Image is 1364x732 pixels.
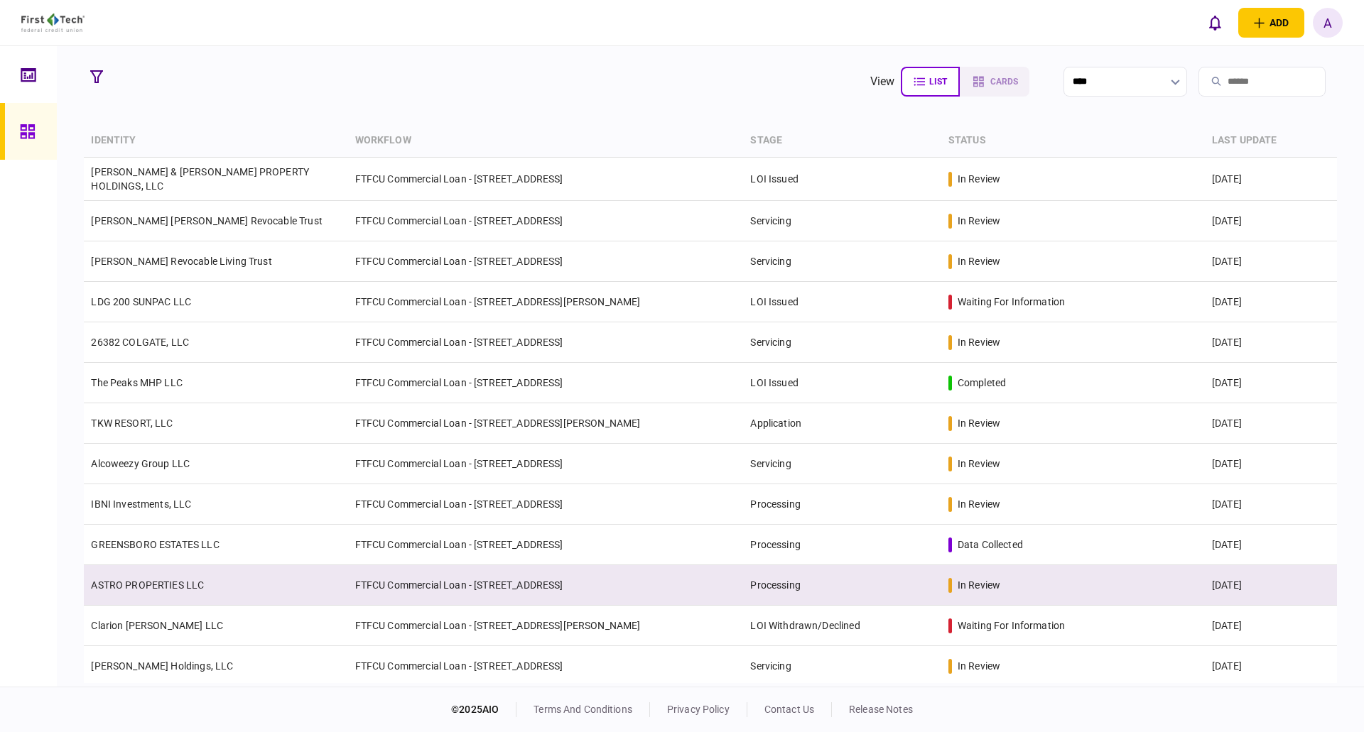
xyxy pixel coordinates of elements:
[743,403,941,444] td: Application
[960,67,1029,97] button: cards
[870,73,895,90] div: view
[958,578,1000,592] div: in review
[743,606,941,646] td: LOI Withdrawn/Declined
[348,241,744,282] td: FTFCU Commercial Loan - [STREET_ADDRESS]
[348,646,744,687] td: FTFCU Commercial Loan - [STREET_ADDRESS]
[1205,201,1337,241] td: [DATE]
[91,296,191,307] a: LDG 200 SUNPAC LLC
[348,525,744,565] td: FTFCU Commercial Loan - [STREET_ADDRESS]
[958,172,1000,186] div: in review
[451,702,516,717] div: © 2025 AIO
[667,704,730,715] a: privacy policy
[1205,158,1337,201] td: [DATE]
[91,337,189,348] a: 26382 COLGATE, LLC
[958,416,1000,430] div: in review
[1205,322,1337,363] td: [DATE]
[91,377,183,388] a: The Peaks MHP LLC
[743,646,941,687] td: Servicing
[1205,403,1337,444] td: [DATE]
[348,322,744,363] td: FTFCU Commercial Loan - [STREET_ADDRESS]
[958,497,1000,511] div: in review
[958,295,1065,309] div: waiting for information
[990,77,1018,87] span: cards
[1200,8,1230,38] button: open notifications list
[348,403,744,444] td: FTFCU Commercial Loan - [STREET_ADDRESS][PERSON_NAME]
[958,659,1000,673] div: in review
[91,579,204,591] a: ASTRO PROPERTIES LLC
[743,322,941,363] td: Servicing
[348,363,744,403] td: FTFCU Commercial Loan - [STREET_ADDRESS]
[901,67,960,97] button: list
[91,256,271,267] a: [PERSON_NAME] Revocable Living Trust
[1205,363,1337,403] td: [DATE]
[958,335,1000,349] div: in review
[91,458,190,469] a: Alcoweezy Group LLC
[1205,646,1337,687] td: [DATE]
[348,444,744,484] td: FTFCU Commercial Loan - [STREET_ADDRESS]
[1313,8,1343,38] button: A
[1205,124,1337,158] th: last update
[764,704,814,715] a: contact us
[743,282,941,322] td: LOI Issued
[1205,606,1337,646] td: [DATE]
[958,537,1023,552] div: data collected
[958,457,1000,471] div: in review
[348,158,744,201] td: FTFCU Commercial Loan - [STREET_ADDRESS]
[91,620,223,631] a: Clarion [PERSON_NAME] LLC
[743,158,941,201] td: LOI Issued
[941,124,1205,158] th: status
[1238,8,1304,38] button: open adding identity options
[91,498,191,510] a: IBNI Investments, LLC
[1205,282,1337,322] td: [DATE]
[1205,484,1337,525] td: [DATE]
[21,13,85,32] img: client company logo
[1205,241,1337,282] td: [DATE]
[743,525,941,565] td: Processing
[348,565,744,606] td: FTFCU Commercial Loan - [STREET_ADDRESS]
[743,484,941,525] td: Processing
[348,484,744,525] td: FTFCU Commercial Loan - [STREET_ADDRESS]
[849,704,913,715] a: release notes
[1205,444,1337,484] td: [DATE]
[84,124,347,158] th: identity
[743,363,941,403] td: LOI Issued
[348,124,744,158] th: workflow
[1205,565,1337,606] td: [DATE]
[1205,525,1337,565] td: [DATE]
[743,124,941,158] th: stage
[743,241,941,282] td: Servicing
[348,201,744,241] td: FTFCU Commercial Loan - [STREET_ADDRESS]
[958,618,1065,633] div: waiting for information
[534,704,632,715] a: terms and conditions
[958,376,1006,390] div: completed
[91,539,219,550] a: GREENSBORO ESTATES LLC
[929,77,947,87] span: list
[743,201,941,241] td: Servicing
[348,606,744,646] td: FTFCU Commercial Loan - [STREET_ADDRESS][PERSON_NAME]
[91,166,309,192] a: [PERSON_NAME] & [PERSON_NAME] PROPERTY HOLDINGS, LLC
[91,660,233,672] a: [PERSON_NAME] Holdings, LLC
[958,254,1000,268] div: in review
[91,215,322,226] a: [PERSON_NAME] [PERSON_NAME] Revocable Trust
[743,565,941,606] td: Processing
[348,282,744,322] td: FTFCU Commercial Loan - [STREET_ADDRESS][PERSON_NAME]
[958,214,1000,228] div: in review
[91,417,173,429] a: TKW RESORT, LLC
[743,444,941,484] td: Servicing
